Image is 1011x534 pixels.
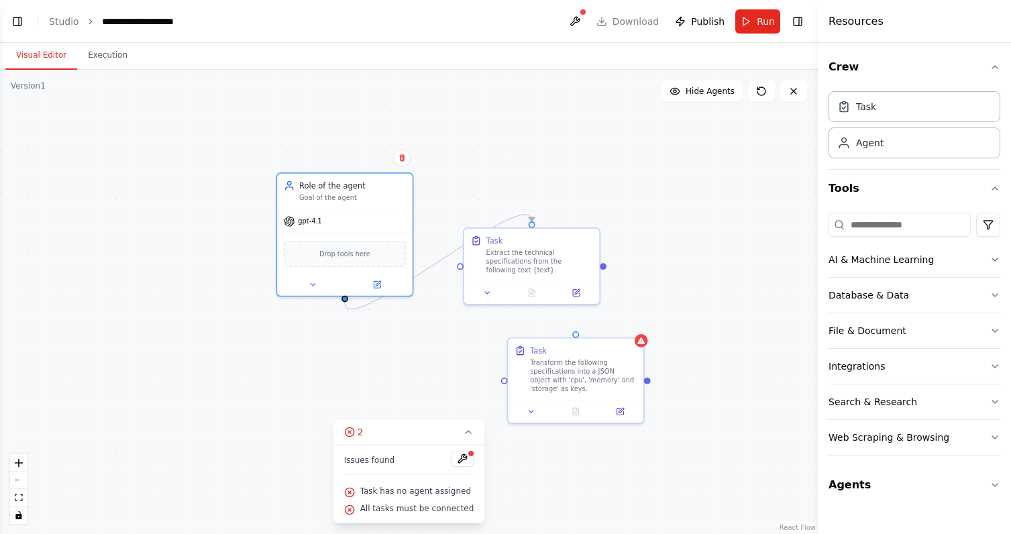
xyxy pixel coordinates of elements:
[486,248,593,274] div: Extract the technical specifications from the following text {text}.
[5,42,77,70] button: Visual Editor
[829,384,1000,419] button: Search & Research
[333,420,485,445] button: 2
[10,489,28,506] button: fit view
[463,227,600,305] div: TaskExtract the technical specifications from the following text {text}.
[829,420,1000,455] button: Web Scraping & Browsing
[829,13,884,30] h4: Resources
[360,486,471,496] span: Task has no agent assigned
[788,12,807,31] button: Hide right sidebar
[829,48,1000,86] button: Crew
[507,337,645,424] div: TaskTransform the following specifications into a JSON object with 'cpu', 'memory' and 'storage' ...
[77,42,138,70] button: Execution
[829,170,1000,207] button: Tools
[661,81,743,102] button: Hide Agents
[360,503,474,514] span: All tasks must be connected
[11,81,46,91] div: Version 1
[530,345,547,356] div: Task
[829,288,909,302] div: Database & Data
[530,358,637,393] div: Transform the following specifications into a JSON object with 'cpu', 'memory' and 'storage' as k...
[829,431,949,444] div: Web Scraping & Browsing
[829,242,1000,277] button: AI & Machine Learning
[8,12,27,31] button: Show left sidebar
[339,211,537,313] g: Edge from df7a092d-ed0a-430c-9f03-e730eac92ef7 to 323f53f2-1713-4b93-b06b-2d9324443177
[829,253,934,266] div: AI & Machine Learning
[49,15,174,28] nav: breadcrumb
[829,207,1000,466] div: Tools
[856,100,876,113] div: Task
[10,454,28,524] div: React Flow controls
[393,149,411,166] button: Delete node
[829,349,1000,384] button: Integrations
[509,286,555,300] button: No output available
[691,15,725,28] span: Publish
[829,395,917,409] div: Search & Research
[10,472,28,489] button: zoom out
[344,455,395,466] span: Issues found
[856,136,884,150] div: Agent
[780,524,816,531] a: React Flow attribution
[486,235,503,246] div: Task
[319,248,370,259] span: Drop tools here
[298,217,322,225] span: gpt-4.1
[346,278,409,291] button: Open in side panel
[358,425,364,439] span: 2
[829,86,1000,169] div: Crew
[757,15,775,28] span: Run
[299,180,406,191] div: Role of the agent
[686,86,735,97] span: Hide Agents
[829,313,1000,348] button: File & Document
[299,193,406,202] div: Goal of the agent
[10,454,28,472] button: zoom in
[49,16,79,27] a: Studio
[829,278,1000,313] button: Database & Data
[552,405,598,419] button: No output available
[276,172,414,297] div: Role of the agentGoal of the agentgpt-4.1Drop tools here
[601,405,639,419] button: Open in side panel
[829,466,1000,504] button: Agents
[829,324,906,337] div: File & Document
[670,9,730,34] button: Publish
[10,506,28,524] button: toggle interactivity
[735,9,780,34] button: Run
[557,286,595,300] button: Open in side panel
[829,360,885,373] div: Integrations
